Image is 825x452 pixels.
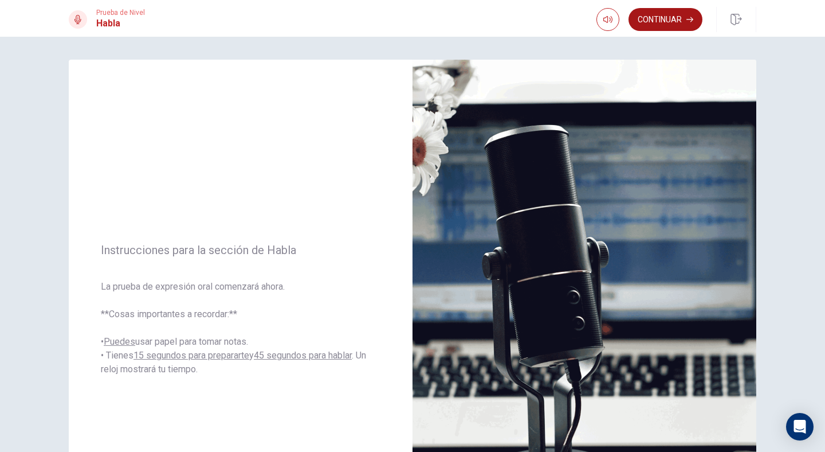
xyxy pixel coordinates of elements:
u: 15 segundos para prepararte [133,350,249,361]
span: La prueba de expresión oral comenzará ahora. **Cosas importantes a recordar:** • usar papel para ... [101,280,380,376]
div: Open Intercom Messenger [786,413,814,441]
button: Continuar [628,8,702,31]
u: Puedes [104,336,135,347]
span: Instrucciones para la sección de Habla [101,243,380,257]
span: Prueba de Nivel [96,9,145,17]
h1: Habla [96,17,145,30]
u: 45 segundos para hablar [254,350,352,361]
